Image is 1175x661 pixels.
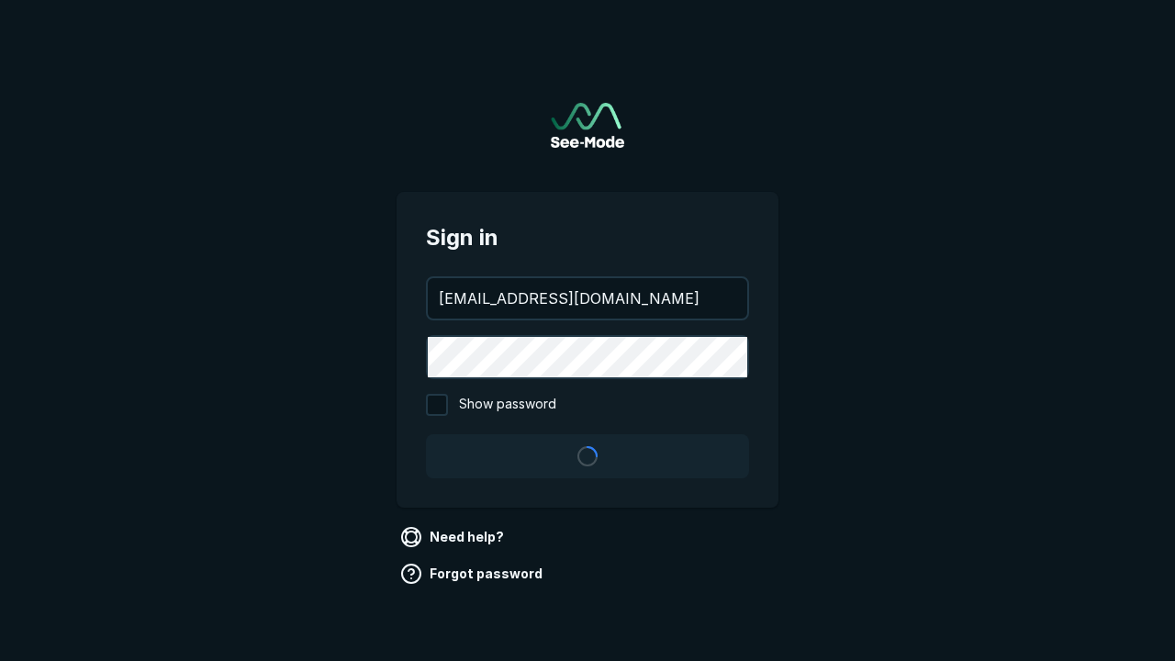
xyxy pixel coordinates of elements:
a: Forgot password [397,559,550,588]
a: Go to sign in [551,103,624,148]
span: Sign in [426,221,749,254]
a: Need help? [397,522,511,552]
img: See-Mode Logo [551,103,624,148]
input: your@email.com [428,278,747,319]
span: Show password [459,394,556,416]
